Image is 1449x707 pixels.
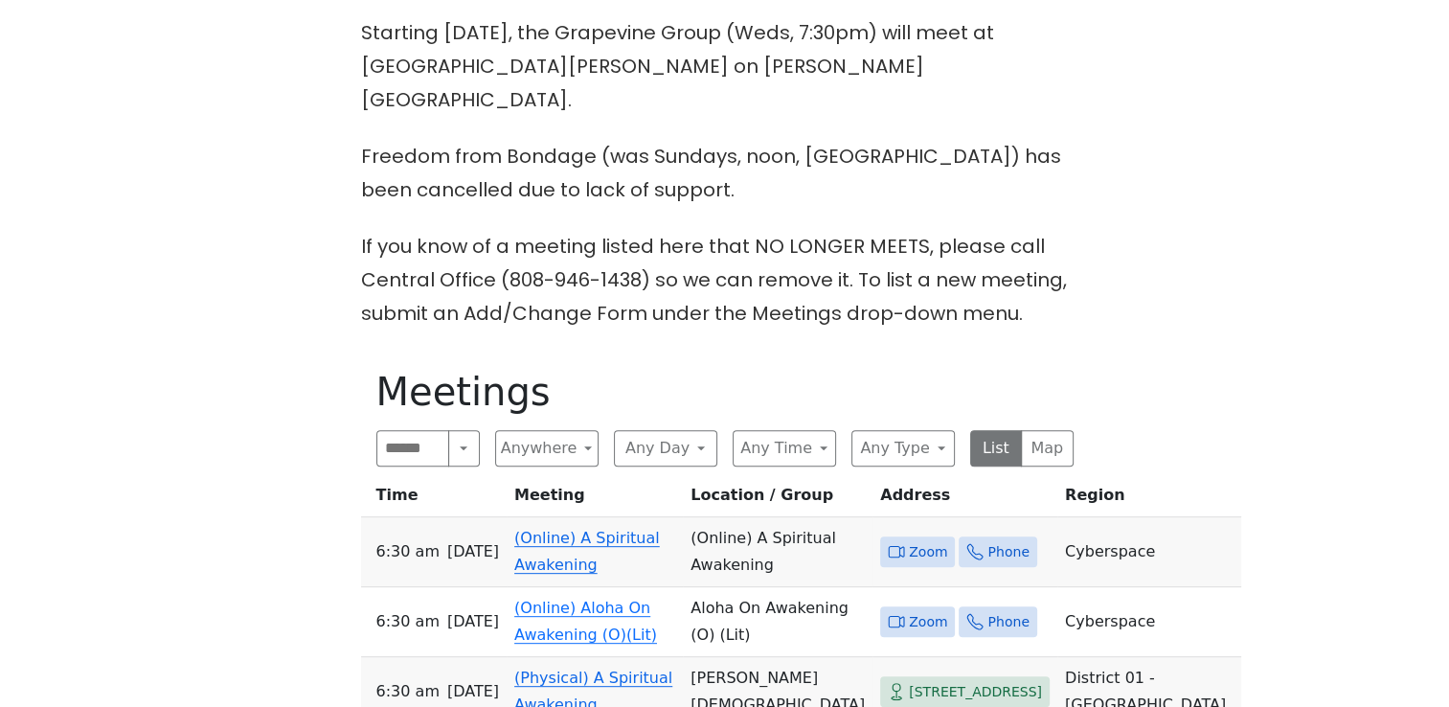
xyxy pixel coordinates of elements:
button: Any Day [614,430,717,467]
td: Cyberspace [1057,587,1241,657]
td: Aloha On Awakening (O) (Lit) [683,587,872,657]
span: 6:30 AM [376,678,440,705]
span: Phone [987,610,1029,634]
p: If you know of a meeting listed here that NO LONGER MEETS, please call Central Office (808-946-14... [361,230,1089,331]
span: [DATE] [447,538,499,565]
th: Location / Group [683,482,872,517]
th: Meeting [507,482,683,517]
p: Starting [DATE], the Grapevine Group (Weds, 7:30pm) will meet at [GEOGRAPHIC_DATA][PERSON_NAME] o... [361,16,1089,117]
span: Zoom [909,540,947,564]
span: 6:30 AM [376,538,440,565]
button: Anywhere [495,430,599,467]
th: Region [1057,482,1241,517]
a: (Online) A Spiritual Awakening [514,529,660,574]
span: 6:30 AM [376,608,440,635]
button: Map [1021,430,1074,467]
span: Zoom [909,610,947,634]
th: Address [872,482,1057,517]
td: Cyberspace [1057,517,1241,587]
button: Any Type [851,430,955,467]
th: Time [361,482,508,517]
td: (Online) A Spiritual Awakening [683,517,872,587]
input: Search [376,430,450,467]
span: [DATE] [447,608,499,635]
h1: Meetings [376,369,1074,415]
span: [STREET_ADDRESS] [909,680,1042,704]
a: (Online) Aloha On Awakening (O)(Lit) [514,599,657,644]
span: [DATE] [447,678,499,705]
p: Freedom from Bondage (was Sundays, noon, [GEOGRAPHIC_DATA]) has been cancelled due to lack of sup... [361,140,1089,207]
button: Any Time [733,430,836,467]
button: Search [448,430,479,467]
span: Phone [987,540,1029,564]
button: List [970,430,1023,467]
